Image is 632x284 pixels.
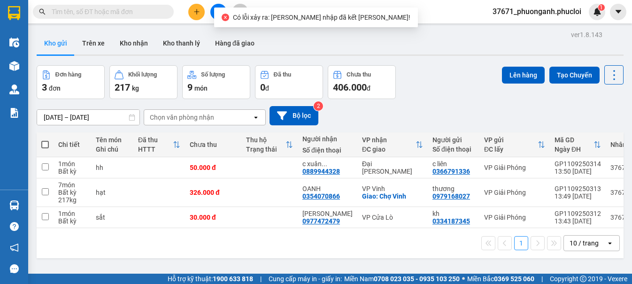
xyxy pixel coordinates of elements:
button: Tạo Chuyến [549,67,600,84]
span: Miền Bắc [467,274,534,284]
div: GP1109250312 [555,210,601,217]
div: c xuân (0788394235) [302,160,353,168]
sup: 2 [314,101,323,111]
button: Khối lượng217kg [109,65,177,99]
div: 0979168027 [432,192,470,200]
button: Kho nhận [112,32,155,54]
span: 37671_phuonganh.phucloi [485,6,589,17]
span: ... [322,160,327,168]
th: Toggle SortBy [357,132,428,157]
div: GP1109250313 [555,185,601,192]
div: Tên món [96,136,129,144]
button: aim [232,4,248,20]
div: Đã thu [138,136,173,144]
sup: 1 [598,4,605,11]
span: 1 [600,4,603,11]
span: Cung cấp máy in - giấy in: [269,274,342,284]
div: hh [96,164,129,171]
strong: 0369 525 060 [494,275,534,283]
button: Đã thu0đ [255,65,323,99]
img: warehouse-icon [9,200,19,210]
div: ver 1.8.143 [571,30,602,40]
div: Đơn hàng [55,71,81,78]
div: Ngày ĐH [555,146,593,153]
div: 13:49 [DATE] [555,192,601,200]
div: hạt [96,189,129,196]
span: search [39,8,46,15]
span: Có lỗi xảy ra: [PERSON_NAME] nhập đã kết [PERSON_NAME]! [233,14,410,21]
th: Toggle SortBy [479,132,550,157]
img: solution-icon [9,108,19,118]
span: | [541,274,543,284]
span: 406.000 [333,82,367,93]
div: 0354070866 [302,192,340,200]
div: c liên [432,160,475,168]
button: Hàng đã giao [208,32,262,54]
div: ĐC lấy [484,146,538,153]
button: file-add [210,4,227,20]
div: 0977472479 [302,217,340,225]
span: kg [132,84,139,92]
span: copyright [580,276,586,282]
div: VP Giải Phóng [484,164,545,171]
button: Trên xe [75,32,112,54]
div: Chưa thu [190,141,237,148]
svg: open [606,239,614,247]
div: VP gửi [484,136,538,144]
th: Toggle SortBy [133,132,185,157]
span: đ [367,84,370,92]
div: Bất kỳ [58,189,86,196]
div: VP Cửa Lò [362,214,423,221]
span: | [260,274,262,284]
div: OANH [302,185,353,192]
span: 3 [42,82,47,93]
div: ĐC giao [362,146,416,153]
div: 30.000 đ [190,214,237,221]
span: 0 [260,82,265,93]
button: Bộ lọc [270,106,318,125]
span: 9 [187,82,193,93]
div: Đại [PERSON_NAME] [362,160,423,175]
div: VP Giải Phóng [484,214,545,221]
div: Giao: Chợ Vinh [362,192,423,200]
button: Số lượng9món [182,65,250,99]
div: 50.000 đ [190,164,237,171]
input: Tìm tên, số ĐT hoặc mã đơn [52,7,162,17]
img: warehouse-icon [9,84,19,94]
button: Lên hàng [502,67,545,84]
img: logo-vxr [8,6,20,20]
img: warehouse-icon [9,61,19,71]
div: Trạng thái [246,146,285,153]
div: kh [432,210,475,217]
button: Kho gửi [37,32,75,54]
span: message [10,264,19,273]
div: Bất kỳ [58,168,86,175]
span: món [194,84,208,92]
button: plus [188,4,205,20]
img: icon-new-feature [593,8,601,16]
div: 13:50 [DATE] [555,168,601,175]
div: Bất kỳ [58,217,86,225]
svg: open [252,114,260,121]
span: plus [193,8,200,15]
div: Đã thu [274,71,291,78]
div: 326.000 đ [190,189,237,196]
div: Số điện thoại [302,146,353,154]
img: warehouse-icon [9,38,19,47]
span: question-circle [10,222,19,231]
button: Đơn hàng3đơn [37,65,105,99]
div: 10 / trang [570,238,599,248]
div: Thu hộ [246,136,285,144]
div: Người nhận [302,135,353,143]
div: Anh hùng [302,210,353,217]
span: Miền Nam [344,274,460,284]
div: VP Giải Phóng [484,189,545,196]
div: Số điện thoại [432,146,475,153]
div: HTTT [138,146,173,153]
div: sắt [96,214,129,221]
div: Số lượng [201,71,225,78]
span: notification [10,243,19,252]
span: 217 [115,82,130,93]
th: Toggle SortBy [241,132,298,157]
button: caret-down [610,4,626,20]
